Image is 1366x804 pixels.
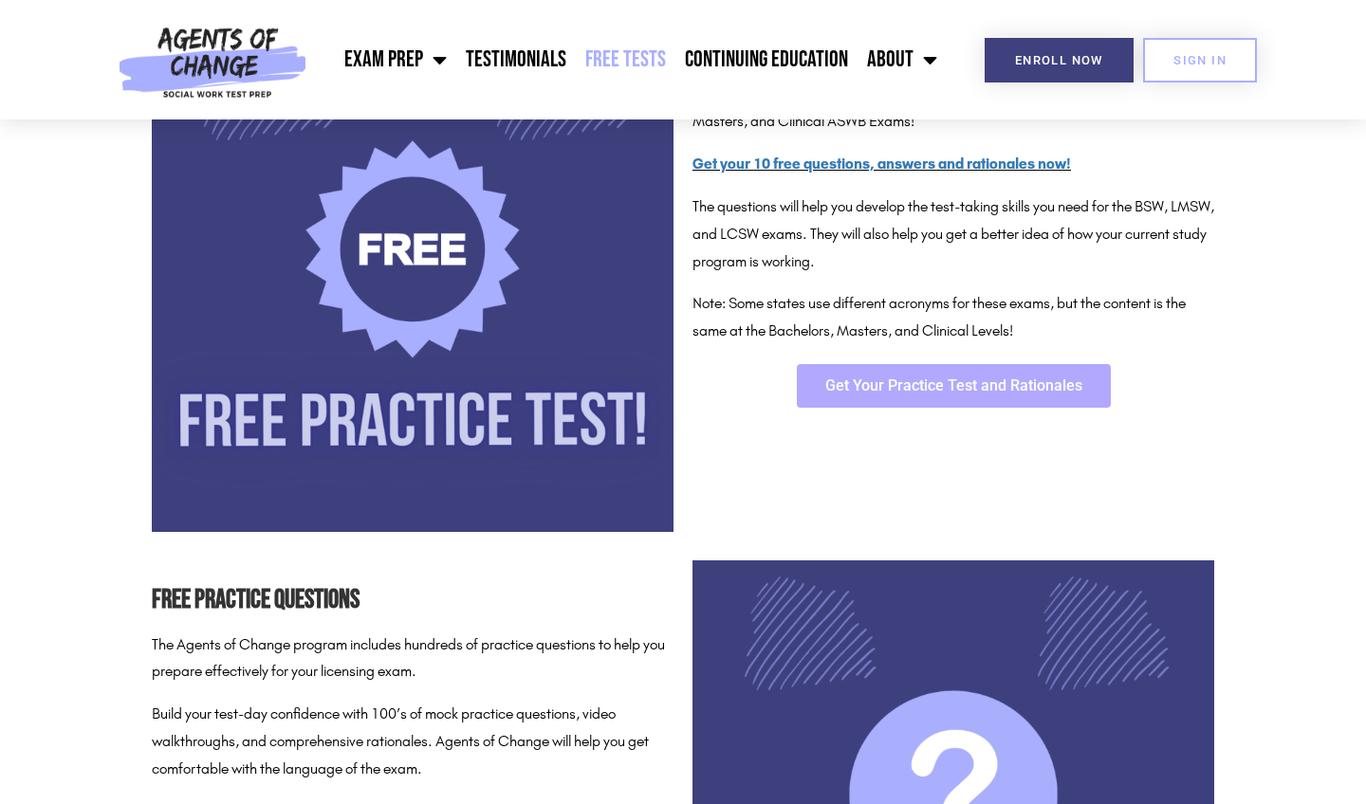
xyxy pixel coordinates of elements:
a: Free Tests [576,36,675,83]
nav: Menu [316,36,948,83]
span: Enroll Now [1015,54,1103,66]
span: Get Your Practice Test and Rationales [825,378,1082,393]
a: Testimonials [456,36,576,83]
a: Continuing Education [675,36,858,83]
h2: Free Practice Questions [152,579,674,622]
a: Get Your Practice Test and Rationales [797,364,1111,408]
p: Build your test-day confidence with 100’s of mock practice questions, video walkthroughs, and com... [152,701,674,782]
a: Get your 10 free questions, answers and rationales now! [692,155,1071,173]
p: Note: Some states use different acronyms for these exams, but the content is the same at the Bach... [692,290,1214,345]
a: About [858,36,947,83]
p: The Agents of Change program includes hundreds of practice questions to help you prepare effectiv... [152,631,674,686]
span: SIGN IN [1173,54,1227,66]
p: The questions will help you develop the test-taking skills you need for the BSW, LMSW, and LCSW e... [692,193,1214,275]
a: SIGN IN [1143,38,1257,82]
a: Enroll Now [985,38,1134,82]
a: Exam Prep [335,36,456,83]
